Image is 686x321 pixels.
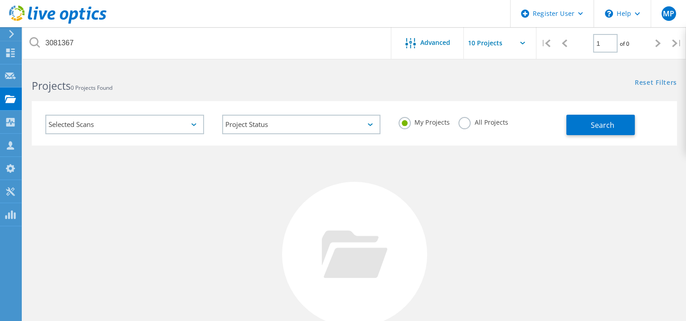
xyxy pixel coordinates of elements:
b: Projects [32,78,71,93]
input: Search projects by name, owner, ID, company, etc [23,27,392,59]
span: 0 Projects Found [71,84,112,92]
div: Selected Scans [45,115,204,134]
label: All Projects [458,117,508,126]
span: Search [591,120,614,130]
span: Advanced [420,39,450,46]
div: | [536,27,555,59]
a: Live Optics Dashboard [9,19,107,25]
span: MP [663,10,674,17]
button: Search [566,115,635,135]
div: Project Status [222,115,381,134]
div: | [667,27,686,59]
span: of 0 [620,40,629,48]
label: My Projects [399,117,449,126]
svg: \n [605,10,613,18]
a: Reset Filters [635,79,677,87]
